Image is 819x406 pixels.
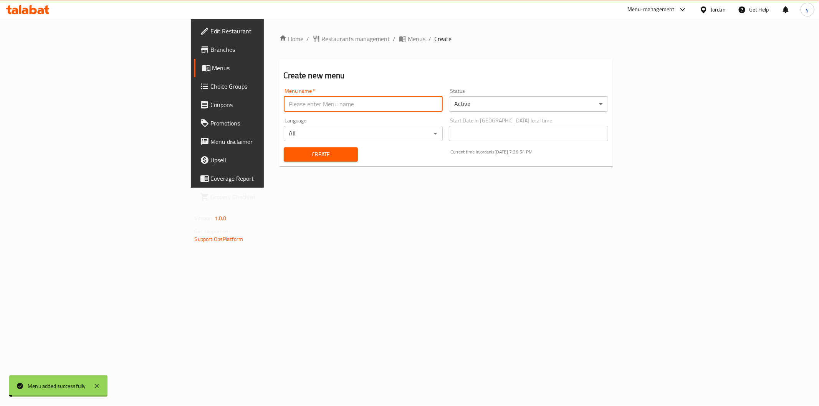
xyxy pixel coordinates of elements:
input: Please enter Menu name [284,96,443,112]
a: Branches [194,40,328,59]
div: Jordan [711,5,726,14]
a: Coverage Report [194,169,328,188]
p: Current time in Jordan is [DATE] 7:26:54 PM [451,149,609,155]
span: 1.0.0 [215,213,227,223]
span: Get support on: [195,226,230,236]
span: Choice Groups [211,82,321,91]
a: Menus [399,34,426,43]
span: Create [290,150,352,159]
a: Coupons [194,96,328,114]
span: Grocery Checklist [211,192,321,201]
a: Restaurants management [313,34,390,43]
a: Menu disclaimer [194,132,328,151]
button: Create [284,147,358,162]
span: Menus [408,34,426,43]
div: Menu-management [627,5,675,14]
span: Coupons [211,100,321,109]
span: Version: [195,213,213,223]
a: Grocery Checklist [194,188,328,206]
a: Menus [194,59,328,77]
li: / [429,34,432,43]
div: All [284,126,443,141]
div: Menu added successfully [28,382,86,390]
li: / [393,34,396,43]
span: y [806,5,809,14]
span: Upsell [211,155,321,165]
a: Support.OpsPlatform [195,234,243,244]
a: Edit Restaurant [194,22,328,40]
a: Promotions [194,114,328,132]
div: Active [449,96,608,112]
span: Edit Restaurant [211,26,321,36]
span: Menu disclaimer [211,137,321,146]
span: Menus [212,63,321,73]
span: Promotions [211,119,321,128]
a: Upsell [194,151,328,169]
span: Restaurants management [322,34,390,43]
nav: breadcrumb [279,34,613,43]
a: Choice Groups [194,77,328,96]
span: Coverage Report [211,174,321,183]
span: Create [435,34,452,43]
span: Branches [211,45,321,54]
h2: Create new menu [284,70,609,81]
